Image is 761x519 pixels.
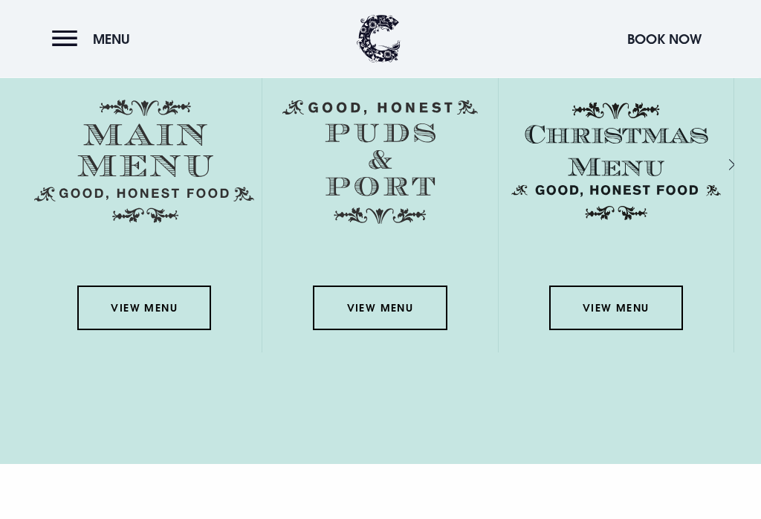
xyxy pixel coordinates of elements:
[506,100,726,224] img: Christmas Menu SVG
[709,155,723,176] div: Next slide
[52,23,137,55] button: Menu
[620,23,709,55] button: Book Now
[313,286,447,331] a: View Menu
[93,30,130,48] span: Menu
[357,15,401,63] img: Clandeboye Lodge
[34,100,254,224] img: Menu main menu
[282,100,478,225] img: Menu puds and port
[549,286,683,331] a: View Menu
[77,286,211,331] a: View Menu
